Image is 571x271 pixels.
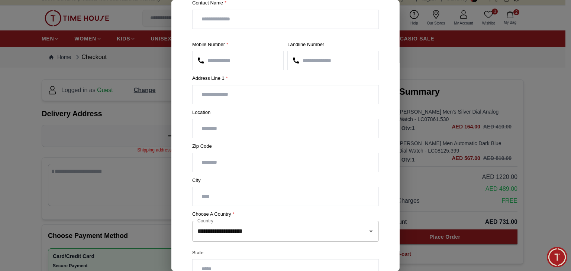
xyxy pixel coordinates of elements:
label: Country [197,218,213,224]
label: Zip Code [192,143,379,150]
label: Location [192,109,379,116]
label: Choose a country [192,210,379,218]
label: City [192,177,379,184]
label: Address Line 1 [192,75,379,82]
div: Chat Widget [547,247,567,267]
label: Mobile Number [192,41,284,48]
button: Open [366,226,376,236]
label: State [192,249,379,257]
label: Landline Number [287,41,379,48]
